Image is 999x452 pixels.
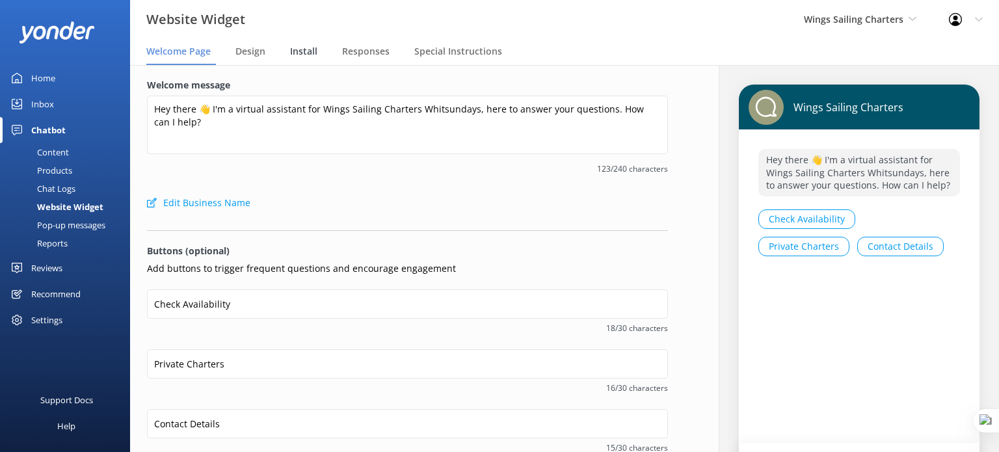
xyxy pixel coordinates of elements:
[31,307,62,333] div: Settings
[784,100,903,114] p: Wings Sailing Charters
[147,190,250,216] button: Edit Business Name
[414,45,502,58] span: Special Instructions
[31,255,62,281] div: Reviews
[147,349,668,379] input: Button 2 (optional)
[57,413,75,439] div: Help
[31,117,66,143] div: Chatbot
[40,387,93,413] div: Support Docs
[31,281,81,307] div: Recommend
[8,161,72,179] div: Products
[8,198,103,216] div: Website Widget
[758,209,855,229] button: Check Availability
[147,96,668,154] textarea: Hey there 👋 I'm a virtual assistant for Wings Sailing Charters Whitsundays, here to answer your q...
[235,45,265,58] span: Design
[147,409,668,438] input: Button 3 (optional)
[8,143,130,161] a: Content
[8,234,130,252] a: Reports
[31,91,54,117] div: Inbox
[8,179,130,198] a: Chat Logs
[147,382,668,394] span: 16/30 characters
[20,21,94,43] img: yonder-white-logo.png
[290,45,317,58] span: Install
[147,163,668,175] span: 123/240 characters
[8,179,75,198] div: Chat Logs
[146,9,245,30] h3: Website Widget
[8,234,68,252] div: Reports
[147,261,668,276] p: Add buttons to trigger frequent questions and encourage engagement
[8,216,105,234] div: Pop-up messages
[8,216,130,234] a: Pop-up messages
[31,65,55,91] div: Home
[342,45,390,58] span: Responses
[147,78,668,92] label: Welcome message
[857,237,944,256] button: Contact Details
[758,149,960,196] p: Hey there 👋 I'm a virtual assistant for Wings Sailing Charters Whitsundays, here to answer your q...
[146,45,211,58] span: Welcome Page
[804,13,903,25] span: Wings Sailing Charters
[147,289,668,319] input: Button 1 (optional)
[8,143,69,161] div: Content
[147,322,668,334] span: 18/30 characters
[758,237,849,256] button: Private Charters
[8,161,130,179] a: Products
[8,198,130,216] a: Website Widget
[147,244,668,258] p: Buttons (optional)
